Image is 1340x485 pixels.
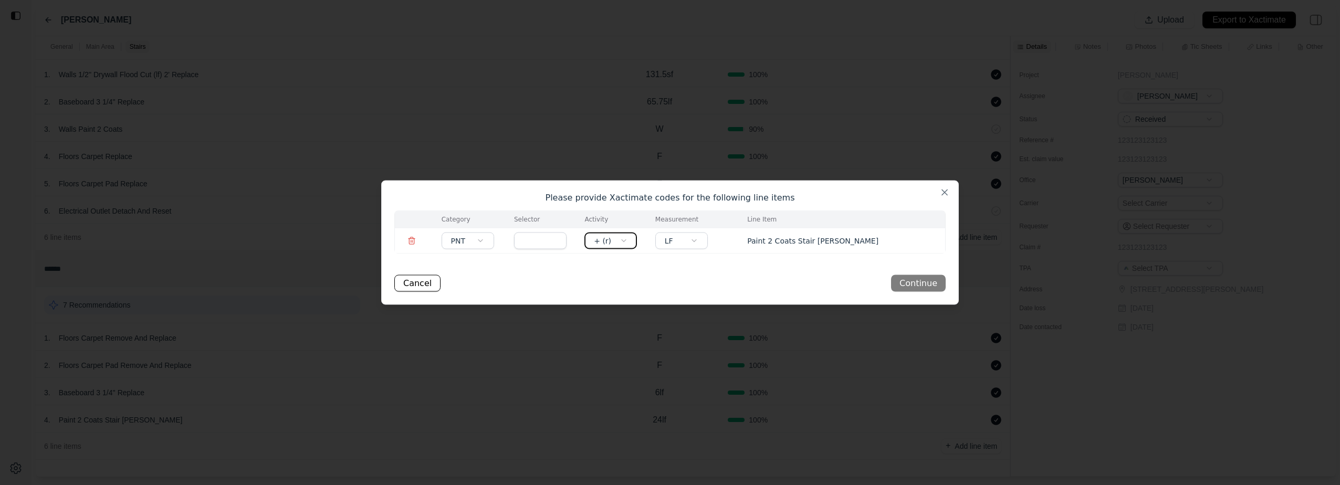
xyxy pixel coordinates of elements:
[584,215,608,224] div: Activity
[514,215,540,224] div: Selector
[747,236,933,246] p: Paint 2 Coats Stair [PERSON_NAME]
[655,215,698,224] div: Measurement
[442,215,470,224] div: Category
[394,275,441,292] button: Cancel
[747,215,777,224] div: Line Item
[394,194,946,202] h2: Please provide Xactimate codes for the following line items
